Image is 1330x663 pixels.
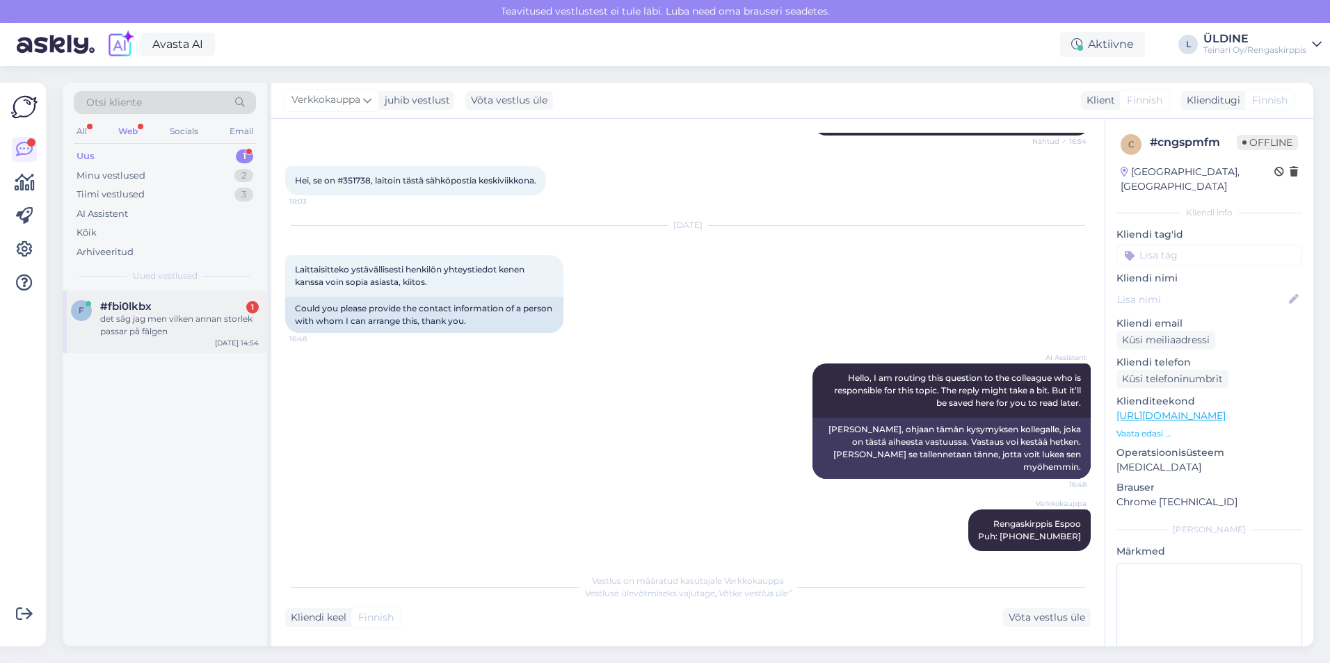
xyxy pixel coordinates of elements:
[1116,495,1302,509] p: Chrome [TECHNICAL_ID]
[1060,32,1145,57] div: Aktiivne
[77,226,97,240] div: Kõik
[246,301,259,313] div: 1
[1203,44,1306,56] div: Teinari Oy/Rengaskirppis
[295,264,527,287] span: Laittaisitteko ystävällisesti henkilön yhteystiedot kenen kanssa voin sopia asiasta, kiitos.
[1081,93,1115,108] div: Klient
[812,418,1091,479] div: [PERSON_NAME], ohjaan tämän kysymyksen kollegalle, joka on tästä aiheesta vastuussa. Vastaus voi ...
[1116,316,1302,331] p: Kliendi email
[1150,134,1237,151] div: # cngspmfm
[1116,394,1302,409] p: Klienditeekond
[1034,352,1087,363] span: AI Assistent
[77,169,145,183] div: Minu vestlused
[285,297,563,333] div: Could you please provide the contact information of a person with whom I can arrange this, thank ...
[227,122,256,140] div: Email
[1252,93,1288,108] span: Finnish
[133,270,198,282] span: Uued vestlused
[834,373,1083,408] span: Hello, I am routing this question to the colleague who is responsible for this topic. The reply m...
[1116,355,1302,370] p: Kliendi telefon
[167,122,201,140] div: Socials
[100,313,259,338] div: det såg jag men vilken annan storlek passar på fälgen
[1181,93,1240,108] div: Klienditugi
[79,305,84,316] span: f
[1034,498,1087,509] span: Verkkokauppa
[115,122,141,140] div: Web
[1116,227,1302,242] p: Kliendi tag'id
[1116,331,1215,350] div: Küsi meiliaadressi
[289,334,342,344] span: 16:48
[1203,33,1306,44] div: ÜLDINE
[1116,480,1302,495] p: Brauser
[1116,460,1302,475] p: [MEDICAL_DATA]
[1116,427,1302,440] p: Vaata edasi ...
[1034,480,1087,490] span: 16:48
[11,94,38,120] img: Askly Logo
[77,188,145,202] div: Tiimi vestlused
[77,245,134,259] div: Arhiveeritud
[86,95,142,110] span: Otsi kliente
[100,300,152,313] span: #fbi0lkbx
[1203,33,1322,56] a: ÜLDINETeinari Oy/Rengaskirppis
[1116,245,1302,265] input: Lisa tag
[1116,544,1302,559] p: Märkmed
[285,219,1091,231] div: [DATE]
[285,610,346,625] div: Kliendi keel
[465,91,553,110] div: Võta vestlus üle
[358,610,394,625] span: Finnish
[978,518,1081,541] span: Rengaskirppis Espoo Puh: [PHONE_NUMBER]
[592,575,784,586] span: Vestlus on määratud kasutajale Verkkokauppa
[234,169,253,183] div: 2
[1034,552,1087,562] span: 16:52
[1116,445,1302,460] p: Operatsioonisüsteem
[1178,35,1198,54] div: L
[295,175,536,186] span: Hei, se on #351738, laitoin tästä sähköpostia keskiviikkona.
[77,149,95,163] div: Uus
[141,33,215,56] a: Avasta AI
[1121,165,1274,194] div: [GEOGRAPHIC_DATA], [GEOGRAPHIC_DATA]
[1116,409,1226,422] a: [URL][DOMAIN_NAME]
[379,93,450,108] div: juhib vestlust
[236,149,253,163] div: 1
[106,30,135,59] img: explore-ai
[234,188,253,202] div: 3
[1117,292,1286,307] input: Lisa nimi
[74,122,90,140] div: All
[289,196,342,206] span: 18:03
[291,92,360,108] span: Verkkokauppa
[715,588,792,598] i: „Võtke vestlus üle”
[1032,136,1087,147] span: Nähtud ✓ 16:54
[1128,139,1135,149] span: c
[585,588,792,598] span: Vestluse ülevõtmiseks vajutage
[1116,206,1302,219] div: Kliendi info
[1237,135,1298,150] span: Offline
[1127,93,1162,108] span: Finnish
[1116,370,1228,388] div: Küsi telefoninumbrit
[1116,271,1302,286] p: Kliendi nimi
[1116,523,1302,536] div: [PERSON_NAME]
[77,207,128,221] div: AI Assistent
[215,338,259,348] div: [DATE] 14:54
[1003,608,1091,627] div: Võta vestlus üle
